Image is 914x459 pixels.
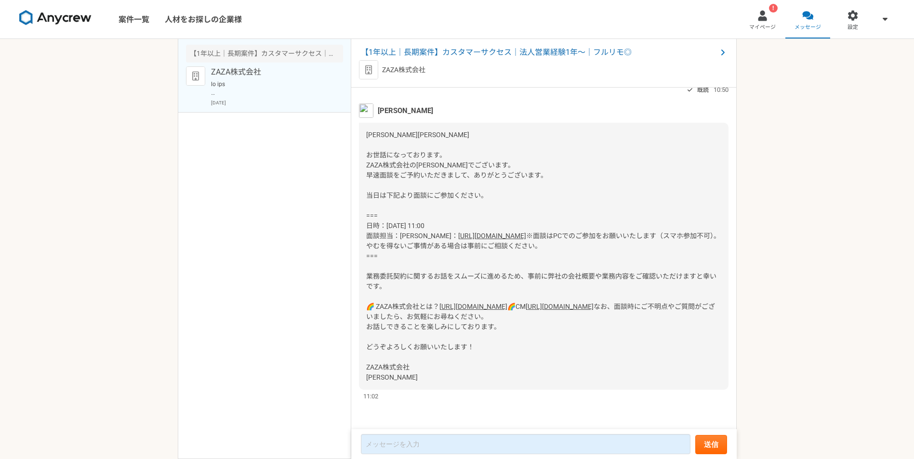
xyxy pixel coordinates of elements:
[359,60,378,79] img: default_org_logo-42cde973f59100197ec2c8e796e4974ac8490bb5b08a0eb061ff975e4574aa76.png
[795,24,821,31] span: メッセージ
[211,66,330,78] p: ZAZA株式会社
[507,303,526,310] span: 🌈CM
[361,47,717,58] span: 【1年以上｜長期案件】カスタマーサクセス｜法人営業経験1年〜｜フルリモ◎
[366,232,720,310] span: ※面談はPCでのご参加をお願いいたします（スマホ参加不可）。やむを得ないご事情がある場合は事前にご相談ください。 === 業務委託契約に関するお話をスムーズに進めるため、事前に弊社の会社概要や業...
[366,131,547,240] span: [PERSON_NAME][PERSON_NAME] お世話になっております。 ZAZA株式会社の[PERSON_NAME]でございます。 早速面談をご予約いただきまして、ありがとうございます。...
[439,303,507,310] a: [URL][DOMAIN_NAME]
[714,85,729,94] span: 10:50
[211,99,343,106] p: [DATE]
[186,66,205,86] img: default_org_logo-42cde973f59100197ec2c8e796e4974ac8490bb5b08a0eb061ff975e4574aa76.png
[458,232,526,240] a: [URL][DOMAIN_NAME]
[769,4,778,13] div: !
[363,392,378,401] span: 11:02
[19,10,92,25] img: 8DqYSo04kwAAAAASUVORK5CYII=
[695,435,727,454] button: 送信
[366,303,715,381] span: なお、面談時にご不明点やご質問がございましたら、お気軽にお尋ねください。 お話しできることを楽しみにしております。 どうぞよろしくお願いいたします！ ZAZA株式会社 [PERSON_NAME]
[697,84,709,96] span: 既読
[749,24,776,31] span: マイページ
[848,24,858,31] span: 設定
[359,103,373,118] img: unnamed.png
[211,80,330,97] p: lo ips dolorsitame。 CONSecteturadipis。 elitseddoeiusmo、temporinci。 utlaboreetdolorem。 === al：4621...
[378,105,433,116] span: [PERSON_NAME]
[382,65,425,75] p: ZAZA株式会社
[186,45,343,63] div: 【1年以上｜長期案件】カスタマーサクセス｜法人営業経験1年〜｜フルリモ◎
[526,303,594,310] a: [URL][DOMAIN_NAME]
